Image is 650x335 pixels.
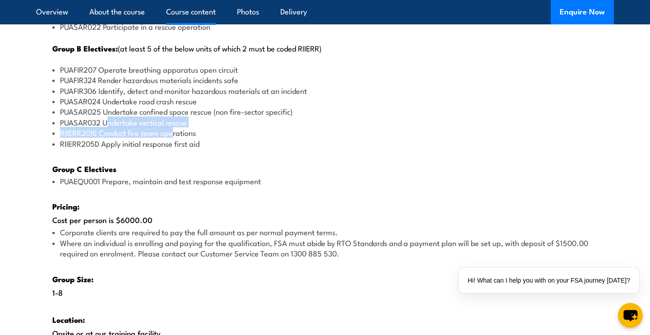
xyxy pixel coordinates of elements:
li: PUASAR025 Undertake confined space rescue (non fire-sector specific) [52,106,598,116]
li: PUASAR022 Participate in a rescue operation [52,21,598,32]
strong: Location: [52,314,85,326]
strong: Group C Electives [52,163,116,175]
li: Corporate clients are required to pay the full amount as per normal payment terms. [52,227,598,237]
li: RIIERR201E Conduct fire team operations [52,127,598,138]
li: PUAEQU001 Prepare, maintain and test response equipment [52,176,598,186]
button: chat-button [618,303,643,328]
li: PUASAR032 Undertake vertical rescue [52,117,598,127]
li: PUAFIR207 Operate breathing apparatus open circuit [52,64,598,74]
strong: Group Size: [52,273,93,285]
div: Hi! What can I help you with on your FSA journey [DATE]? [459,268,639,293]
li: RIIERR205D Apply initial response first aid [52,138,598,149]
strong: Pricing: [52,200,79,212]
li: PUAFIR324 Render hazardous materials incidents safe [52,74,598,85]
li: Where an individual is enrolling and paying for the qualification, FSA must abide by RTO Standard... [52,237,598,259]
li: PUASAR024 Undertake road crash rescue [52,96,598,106]
p: (at least 5 of the below units of which 2 must be coded RIIERR) [52,43,598,53]
strong: Group B Electives: [52,42,118,54]
li: PUAFIR306 Identify, detect and monitor hazardous materials at an incident [52,85,598,96]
